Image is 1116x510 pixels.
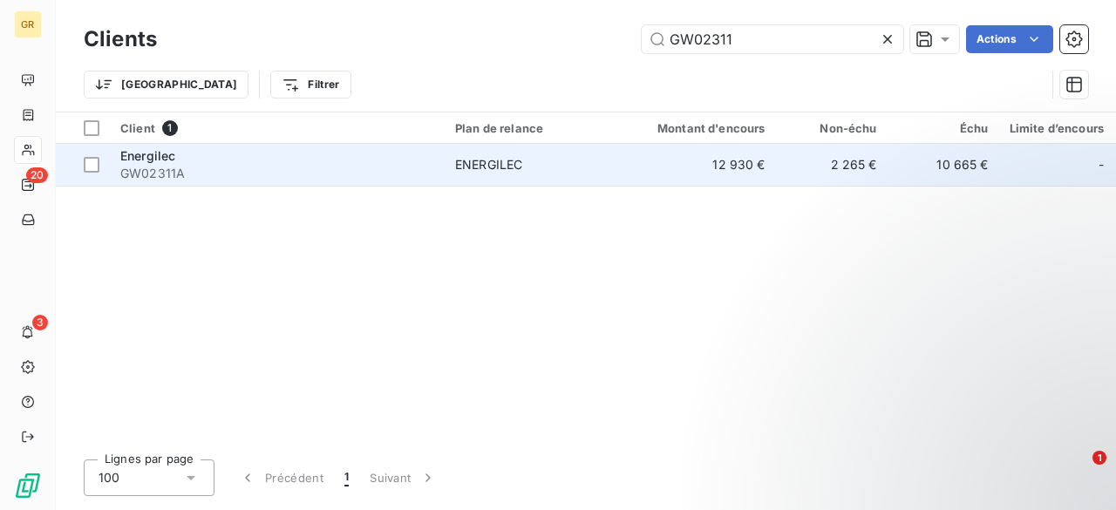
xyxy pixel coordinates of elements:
[84,24,157,55] h3: Clients
[455,121,616,135] div: Plan de relance
[14,10,42,38] div: GR
[344,469,349,486] span: 1
[898,121,989,135] div: Échu
[32,315,48,330] span: 3
[1010,121,1104,135] div: Limite d’encours
[966,25,1053,53] button: Actions
[14,472,42,500] img: Logo LeanPay
[455,156,522,173] div: ENERGILEC
[162,120,178,136] span: 1
[99,469,119,486] span: 100
[228,459,334,496] button: Précédent
[334,459,359,496] button: 1
[1057,451,1099,493] iframe: Intercom live chat
[120,148,175,163] span: Energilec
[359,459,447,496] button: Suivant
[642,25,903,53] input: Rechercher
[120,165,434,182] span: GW02311A
[636,121,766,135] div: Montant d'encours
[626,144,776,186] td: 12 930 €
[767,341,1116,463] iframe: Intercom notifications message
[888,144,999,186] td: 10 665 €
[1092,451,1106,465] span: 1
[270,71,350,99] button: Filtrer
[776,144,888,186] td: 2 265 €
[84,71,248,99] button: [GEOGRAPHIC_DATA]
[1099,156,1104,173] span: -
[120,121,155,135] span: Client
[26,167,48,183] span: 20
[786,121,877,135] div: Non-échu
